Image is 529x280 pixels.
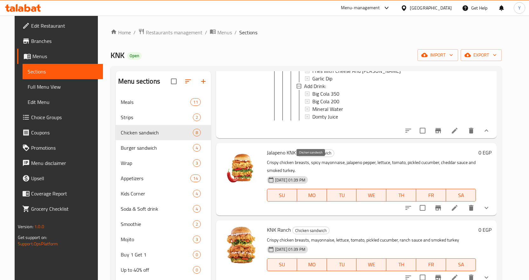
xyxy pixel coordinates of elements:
[121,236,193,243] span: Mojito
[221,225,262,266] img: KNK Ranch
[121,174,191,182] span: Appetizers
[451,127,458,134] a: Edit menu item
[327,258,357,271] button: TU
[193,236,201,243] div: items
[341,4,380,12] div: Menu-management
[359,191,384,200] span: WE
[167,75,180,88] span: Select all sections
[17,125,103,140] a: Coupons
[273,246,308,252] span: [DATE] 01:39 PM
[267,159,476,174] p: Crispy chicken breasts, spicy mayonnaise, jalapeno pepper, lettuce, tomato, pickled cucumber, che...
[116,94,211,110] div: Meals11
[133,29,136,36] li: /
[193,191,200,197] span: 4
[419,191,444,200] span: FR
[386,258,416,271] button: TH
[419,260,444,269] span: FR
[267,258,297,271] button: SU
[17,140,103,155] a: Promotions
[431,200,446,215] button: Branch-specific-item
[478,225,492,234] h6: 0 EGP
[18,233,47,242] span: Get support on:
[31,159,98,167] span: Menu disclaimer
[386,189,416,201] button: TH
[416,189,446,201] button: FR
[446,258,476,271] button: SA
[193,236,200,242] span: 3
[297,149,334,157] span: Chicken sandwich
[180,74,196,89] span: Sort sections
[28,68,98,75] span: Sections
[17,171,103,186] a: Upsell
[356,258,386,271] button: WE
[446,189,476,201] button: SA
[518,4,521,11] span: Y
[193,159,201,167] div: items
[127,53,142,58] span: Open
[210,28,232,37] a: Menus
[31,129,98,136] span: Coupons
[31,190,98,197] span: Coverage Report
[121,129,193,136] span: Chicken sandwich
[116,201,211,216] div: Soda & Soft drink4
[138,28,202,37] a: Restaurants management
[190,174,200,182] div: items
[193,220,201,228] div: items
[466,51,497,59] span: export
[196,74,211,89] button: Add section
[300,260,324,269] span: MO
[312,113,338,120] span: Domty Juice
[479,123,494,138] button: show more
[121,190,193,197] span: Kids Corner
[449,191,473,200] span: SA
[312,90,339,98] span: Big Cola 350
[267,148,296,157] span: Jalapeno KNK
[121,159,193,167] div: Wrap
[121,113,193,121] span: Strips
[478,148,492,157] h6: 0 EGP
[297,258,327,271] button: MO
[239,29,257,36] span: Sections
[193,221,200,227] span: 2
[116,110,211,125] div: Strips2
[31,144,98,152] span: Promotions
[217,29,232,36] span: Menus
[193,113,201,121] div: items
[31,174,98,182] span: Upsell
[193,266,201,274] div: items
[410,4,452,11] div: [GEOGRAPHIC_DATA]
[121,220,193,228] span: Smoothie
[327,189,357,201] button: TU
[304,82,326,90] span: Add Drink:
[146,29,202,36] span: Restaurants management
[193,267,200,273] span: 0
[193,252,200,258] span: 0
[389,260,414,269] span: TH
[191,99,200,105] span: 11
[31,113,98,121] span: Choice Groups
[461,49,502,61] button: export
[121,266,193,274] div: Up to 40% off
[116,186,211,201] div: Kids Corner4
[193,251,201,258] div: items
[116,125,211,140] div: Chicken sandwich8
[221,148,262,189] img: Jalapeno KNK
[116,262,211,277] div: Up to 40% off0
[32,52,98,60] span: Menus
[116,247,211,262] div: Buy 1 Get 10
[116,232,211,247] div: Mojito3
[273,177,308,183] span: [DATE] 01:39 PM
[451,204,458,212] a: Edit menu item
[17,110,103,125] a: Choice Groups
[18,240,58,248] a: Support.OpsPlatform
[401,123,416,138] button: sort-choices
[23,64,103,79] a: Sections
[292,227,329,234] div: Chicken sandwich
[31,37,98,45] span: Branches
[270,260,295,269] span: SU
